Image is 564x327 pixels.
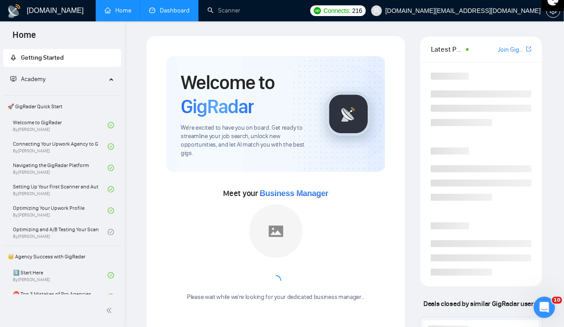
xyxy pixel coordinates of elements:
[108,229,114,235] span: check-circle
[13,180,108,199] a: Setting Up Your First Scanner and Auto-BidderBy[PERSON_NAME]
[10,75,45,83] span: Academy
[4,248,120,266] span: 👑 Agency Success with GigRadar
[352,6,362,16] span: 216
[526,45,532,53] a: export
[326,92,371,136] img: gigradar-logo.png
[13,287,108,307] a: ⛔ Top 3 Mistakes of Pro Agencies
[105,7,131,14] a: homeHome
[108,294,114,300] span: check-circle
[21,54,64,61] span: Getting Started
[249,204,303,258] img: placeholder.png
[149,7,190,14] a: dashboardDashboard
[108,208,114,214] span: check-circle
[13,158,108,178] a: Navigating the GigRadar PlatformBy[PERSON_NAME]
[13,115,108,135] a: Welcome to GigRadarBy[PERSON_NAME]
[420,296,540,311] span: Deals closed by similar GigRadar users
[10,76,16,82] span: fund-projection-screen
[181,124,312,158] span: We're excited to have you on board. Get ready to streamline your job search, unlock new opportuni...
[21,75,45,83] span: Academy
[106,306,115,315] span: double-left
[7,4,21,18] img: logo
[182,293,370,302] div: Please wait while we're looking for your dedicated business manager...
[546,7,560,14] a: setting
[181,70,312,119] h1: Welcome to
[10,54,16,61] span: rocket
[108,186,114,192] span: check-circle
[207,7,240,14] a: searchScanner
[223,188,329,198] span: Meet your
[108,143,114,150] span: check-circle
[13,201,108,221] a: Optimizing Your Upwork ProfileBy[PERSON_NAME]
[5,29,43,47] span: Home
[13,137,108,156] a: Connecting Your Upwork Agency to GigRadarBy[PERSON_NAME]
[3,49,121,67] li: Getting Started
[431,44,463,55] span: Latest Posts from the GigRadar Community
[108,272,114,278] span: check-circle
[498,45,524,55] a: Join GigRadar Slack Community
[108,122,114,128] span: check-circle
[373,8,380,14] span: user
[314,7,321,14] img: upwork-logo.png
[108,165,114,171] span: check-circle
[324,6,350,16] span: Connects:
[13,266,108,285] a: 1️⃣ Start HereBy[PERSON_NAME]
[534,297,555,318] iframe: Intercom live chat
[181,94,254,119] span: GigRadar
[271,275,281,286] span: loading
[4,98,120,115] span: 🚀 GigRadar Quick Start
[552,297,562,304] span: 10
[13,222,108,242] a: Optimizing and A/B Testing Your Scanner for Better ResultsBy[PERSON_NAME]
[260,189,329,198] span: Business Manager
